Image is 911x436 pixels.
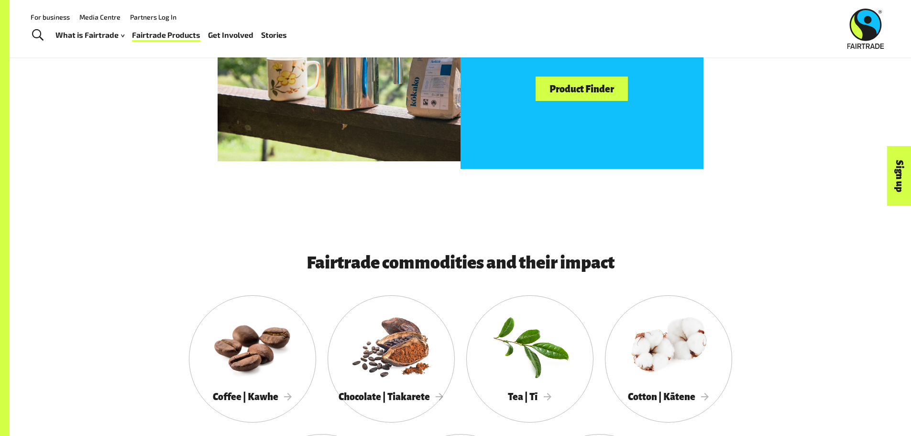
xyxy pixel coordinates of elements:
a: Toggle Search [26,23,49,47]
span: Coffee | Kawhe [213,391,292,402]
a: What is Fairtrade [55,28,124,42]
a: Media Centre [79,13,121,21]
a: Get Involved [208,28,253,42]
a: Chocolate | Tiakarete [328,295,455,423]
a: Cotton | Kātene [605,295,732,423]
a: Tea | Tī [466,295,593,423]
a: Product Finder [536,77,627,101]
span: Cotton | Kātene [628,391,709,402]
a: Partners Log In [130,13,176,21]
span: Chocolate | Tiakarete [339,391,444,402]
a: For business [31,13,70,21]
a: Stories [261,28,287,42]
span: Tea | Tī [508,391,551,402]
img: Fairtrade Australia New Zealand logo [847,9,884,49]
h3: Fairtrade commodities and their impact [218,253,703,272]
a: Fairtrade Products [132,28,200,42]
a: Coffee | Kawhe [189,295,316,423]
